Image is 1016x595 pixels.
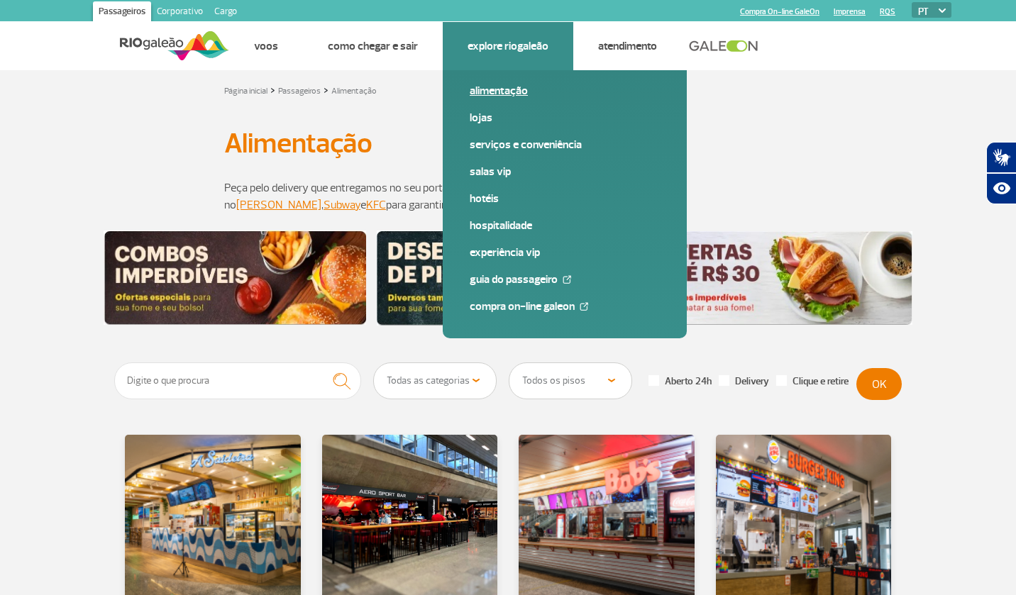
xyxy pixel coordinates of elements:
[270,82,275,98] a: >
[468,39,548,53] a: Explore RIOgaleão
[740,7,819,16] a: Compra On-line GaleOn
[776,375,849,388] label: Clique e retire
[366,198,386,212] a: KFC
[278,86,321,96] a: Passageiros
[470,110,660,126] a: Lojas
[114,362,361,399] input: Digite o que procura
[224,131,792,155] h1: Alimentação
[236,198,321,212] a: [PERSON_NAME]
[470,137,660,152] a: Serviços e Conveniência
[834,7,866,16] a: Imprensa
[648,375,712,388] label: Aberto 24h
[580,302,588,311] img: External Link Icon
[856,368,902,400] button: OK
[324,82,328,98] a: >
[331,86,377,96] a: Alimentação
[986,173,1016,204] button: Abrir recursos assistivos.
[224,179,792,213] p: Peça pelo delivery que entregamos no seu portão de embarque! Use o cupom GALEON10 no , e para gar...
[151,1,209,24] a: Corporativo
[470,164,660,179] a: Salas VIP
[986,142,1016,204] div: Plugin de acessibilidade da Hand Talk.
[719,375,769,388] label: Delivery
[470,245,660,260] a: Experiência VIP
[986,142,1016,173] button: Abrir tradutor de língua de sinais.
[598,39,657,53] a: Atendimento
[470,272,660,287] a: Guia do Passageiro
[470,299,660,314] a: Compra On-line GaleOn
[224,86,267,96] a: Página inicial
[563,275,571,284] img: External Link Icon
[324,198,360,212] a: Subway
[470,218,660,233] a: Hospitalidade
[470,191,660,206] a: Hotéis
[254,39,278,53] a: Voos
[880,7,895,16] a: RQS
[328,39,418,53] a: Como chegar e sair
[209,1,243,24] a: Cargo
[470,83,660,99] a: Alimentação
[93,1,151,24] a: Passageiros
